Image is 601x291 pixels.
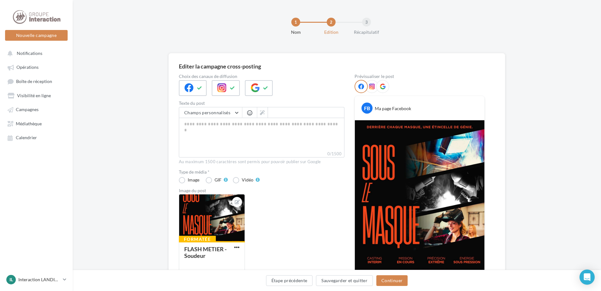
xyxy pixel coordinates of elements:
[4,90,69,101] a: Visibilité en ligne
[362,18,371,27] div: 3
[17,50,42,56] span: Notifications
[5,274,68,286] a: IL Interaction LANDIVISIAU
[242,178,253,182] div: Vidéo
[16,107,39,112] span: Campagnes
[179,63,261,69] div: Editer la campagne cross-posting
[266,275,313,286] button: Étape précédente
[215,178,222,182] div: GIF
[361,103,373,114] div: FB
[179,151,344,157] label: 0/1500
[18,276,60,283] p: Interaction LANDIVISIAU
[16,121,42,126] span: Médiathèque
[16,79,52,84] span: Boîte de réception
[4,75,69,87] a: Boîte de réception
[17,93,51,98] span: Visibilité en ligne
[5,30,68,41] button: Nouvelle campagne
[4,118,69,129] a: Médiathèque
[346,29,387,35] div: Récapitulatif
[184,110,230,115] span: Champs personnalisés
[179,159,344,165] div: Au maximum 1500 caractères sont permis pour pouvoir publier sur Google
[580,270,595,285] div: Open Intercom Messenger
[9,276,13,283] span: IL
[188,178,199,182] div: Image
[179,107,242,118] button: Champs personnalisés
[184,246,227,259] div: FLASH METIER - Soudeur
[4,47,66,59] button: Notifications
[179,236,216,243] div: Formatée
[16,135,37,140] span: Calendrier
[4,132,69,143] a: Calendrier
[316,275,373,286] button: Sauvegarder et quitter
[16,65,39,70] span: Opérations
[355,74,485,79] div: Prévisualiser le post
[179,188,344,193] div: Image du post
[291,18,300,27] div: 1
[179,101,344,105] label: Texte du post
[179,74,344,79] label: Choix des canaux de diffusion
[311,29,351,35] div: Edition
[376,275,408,286] button: Continuer
[327,18,336,27] div: 2
[179,170,344,174] label: Type de média *
[4,104,69,115] a: Campagnes
[276,29,316,35] div: Nom
[375,105,411,112] div: Ma page Facebook
[4,61,69,73] a: Opérations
